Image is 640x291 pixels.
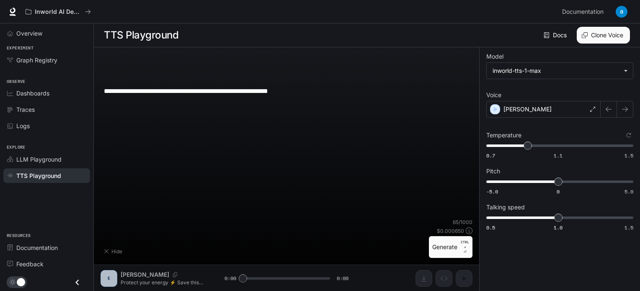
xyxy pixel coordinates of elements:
[554,224,563,231] span: 1.0
[562,7,604,17] span: Documentation
[486,132,521,138] p: Temperature
[486,204,525,210] p: Talking speed
[559,3,610,20] a: Documentation
[625,224,633,231] span: 1.5
[16,29,42,38] span: Overview
[486,188,498,195] span: -5.0
[101,245,127,258] button: Hide
[68,274,87,291] button: Close drawer
[493,67,619,75] div: inworld-tts-1-max
[554,152,563,159] span: 1.1
[22,3,95,20] button: All workspaces
[625,188,633,195] span: 5.0
[487,63,633,79] div: inworld-tts-1-max
[3,53,90,67] a: Graph Registry
[3,152,90,167] a: LLM Playground
[3,102,90,117] a: Traces
[429,236,472,258] button: GenerateCTRL +⏎
[16,155,62,164] span: LLM Playground
[16,243,58,252] span: Documentation
[542,27,570,44] a: Docs
[16,121,30,130] span: Logs
[17,277,25,286] span: Dark mode toggle
[437,227,464,234] p: $ 0.000650
[3,168,90,183] a: TTS Playground
[557,188,560,195] span: 0
[3,26,90,41] a: Overview
[3,118,90,133] a: Logs
[461,239,469,250] p: CTRL +
[503,105,552,113] p: [PERSON_NAME]
[613,3,630,20] button: User avatar
[453,219,472,226] p: 65 / 1000
[486,92,501,98] p: Voice
[577,27,630,44] button: Clone Voice
[16,56,57,64] span: Graph Registry
[16,89,49,98] span: Dashboards
[616,6,627,18] img: User avatar
[461,239,469,255] p: ⏎
[486,168,500,174] p: Pitch
[35,8,82,15] p: Inworld AI Demos
[625,152,633,159] span: 1.5
[16,105,35,114] span: Traces
[3,86,90,100] a: Dashboards
[16,260,44,268] span: Feedback
[16,171,61,180] span: TTS Playground
[3,240,90,255] a: Documentation
[624,131,633,140] button: Reset to default
[486,152,495,159] span: 0.7
[104,27,178,44] h1: TTS Playground
[3,257,90,271] a: Feedback
[486,224,495,231] span: 0.5
[486,54,503,59] p: Model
